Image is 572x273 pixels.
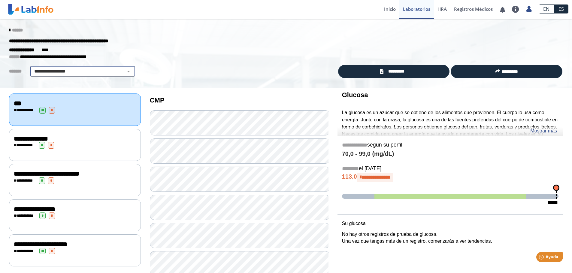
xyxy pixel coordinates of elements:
font: Glucosa [342,91,368,99]
font: La glucosa es un azúcar que se obtiene de los alimentos que provienen. El cuerpo lo usa como ener... [342,110,558,151]
font: Una vez que tengas más de un registro, comenzarás a ver tendencias. [342,239,492,244]
font: HRA [437,6,447,12]
font: 70,0 - 99,0 (mg/dL) [342,150,394,157]
font: Inicio [384,6,396,12]
font: No hay otros registros de prueba de glucosa. [342,232,437,237]
font: Laboratorios [403,6,430,12]
font: Registros Médicos [454,6,493,12]
font: según su perfil [367,142,402,148]
font: Mostrar más [530,128,557,133]
font: Su glucosa [342,221,366,226]
font: CMP [150,96,165,104]
iframe: Lanzador de widgets de ayuda [519,250,565,266]
font: EN [543,6,549,12]
font: el [DATE] [359,165,382,171]
font: 113.0 [342,173,357,180]
font: ES [558,6,564,12]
